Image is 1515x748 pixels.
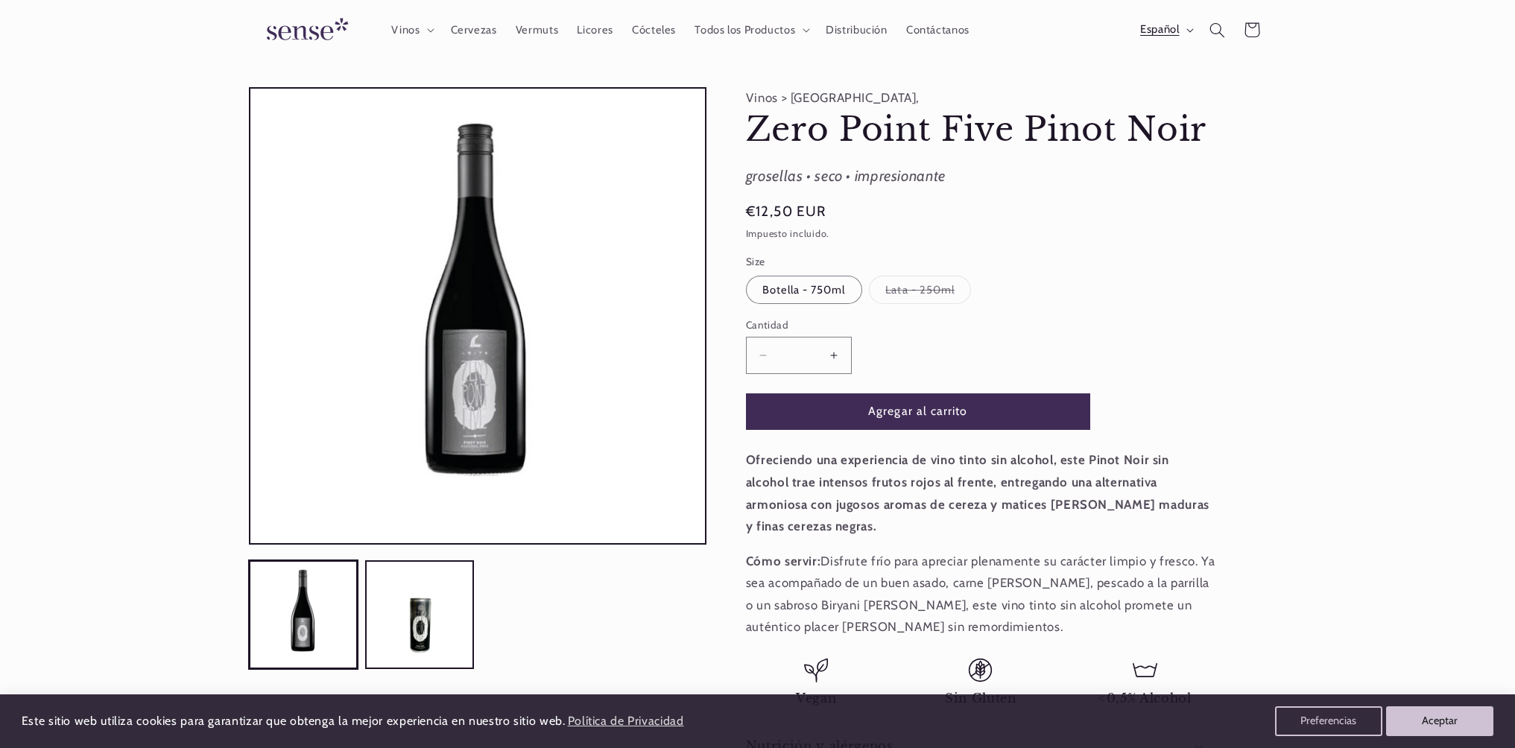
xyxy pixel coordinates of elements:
[796,691,836,706] span: Vegan
[869,276,971,304] label: Lata - 250ml
[249,560,358,669] button: Cargar la imagen 1 en la vista de la galería
[746,201,826,222] span: €12,50 EUR
[1098,691,1192,706] span: <0,5% Alcohol
[746,317,1090,332] label: Cantidad
[746,276,862,304] label: Botella - 750ml
[391,23,420,37] span: Vinos
[382,13,441,46] summary: Vinos
[243,3,367,57] a: Sense
[1275,706,1382,736] button: Preferencias
[817,13,897,46] a: Distribución
[746,226,1215,242] div: Impuesto incluido.
[1201,13,1235,47] summary: Búsqueda
[568,13,623,46] a: Licores
[1386,706,1493,736] button: Aceptar
[826,23,888,37] span: Distribución
[22,714,566,728] span: Este sitio web utiliza cookies para garantizar que obtenga la mejor experiencia en nuestro sitio ...
[622,13,685,46] a: Cócteles
[695,23,795,37] span: Todos los Productos
[1140,22,1179,38] span: Español
[746,551,1215,638] p: Disfrute frío para apreciar plenamente su carácter limpio y fresco. Ya sea acompañado de un buen ...
[516,23,558,37] span: Vermuts
[1130,15,1200,45] button: Español
[506,13,568,46] a: Vermuts
[577,23,613,37] span: Licores
[746,163,1215,190] div: grosellas • seco • impresionante
[906,23,970,37] span: Contáctanos
[365,560,474,669] button: Cargar la imagen 2 en la vista de la galería
[896,13,978,46] a: Contáctanos
[451,23,497,37] span: Cervezas
[746,393,1090,430] button: Agregar al carrito
[632,23,676,37] span: Cócteles
[746,254,767,269] legend: Size
[945,691,1016,706] span: Sin Gluten
[746,109,1215,151] h1: Zero Point Five Pinot Noir
[565,709,686,735] a: Política de Privacidad (opens in a new tab)
[249,9,361,51] img: Sense
[746,452,1209,533] strong: Ofreciendo una experiencia de vino tinto sin alcohol, este Pinot Noir sin alcohol trae intensos f...
[441,13,506,46] a: Cervezas
[249,87,706,669] media-gallery: Visor de la galería
[746,554,821,568] strong: Cómo servir:
[686,13,817,46] summary: Todos los Productos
